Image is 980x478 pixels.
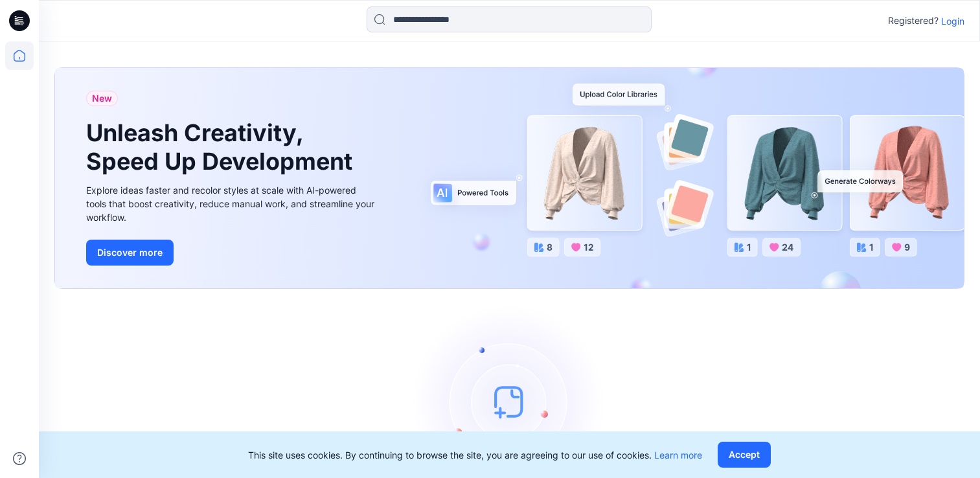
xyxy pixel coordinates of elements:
[92,91,112,106] span: New
[86,240,174,266] button: Discover more
[941,14,964,28] p: Login
[888,13,939,28] p: Registered?
[248,448,702,462] p: This site uses cookies. By continuing to browse the site, you are agreeing to our use of cookies.
[86,240,378,266] a: Discover more
[86,119,358,175] h1: Unleash Creativity, Speed Up Development
[86,183,378,224] div: Explore ideas faster and recolor styles at scale with AI-powered tools that boost creativity, red...
[718,442,771,468] button: Accept
[654,450,702,461] a: Learn more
